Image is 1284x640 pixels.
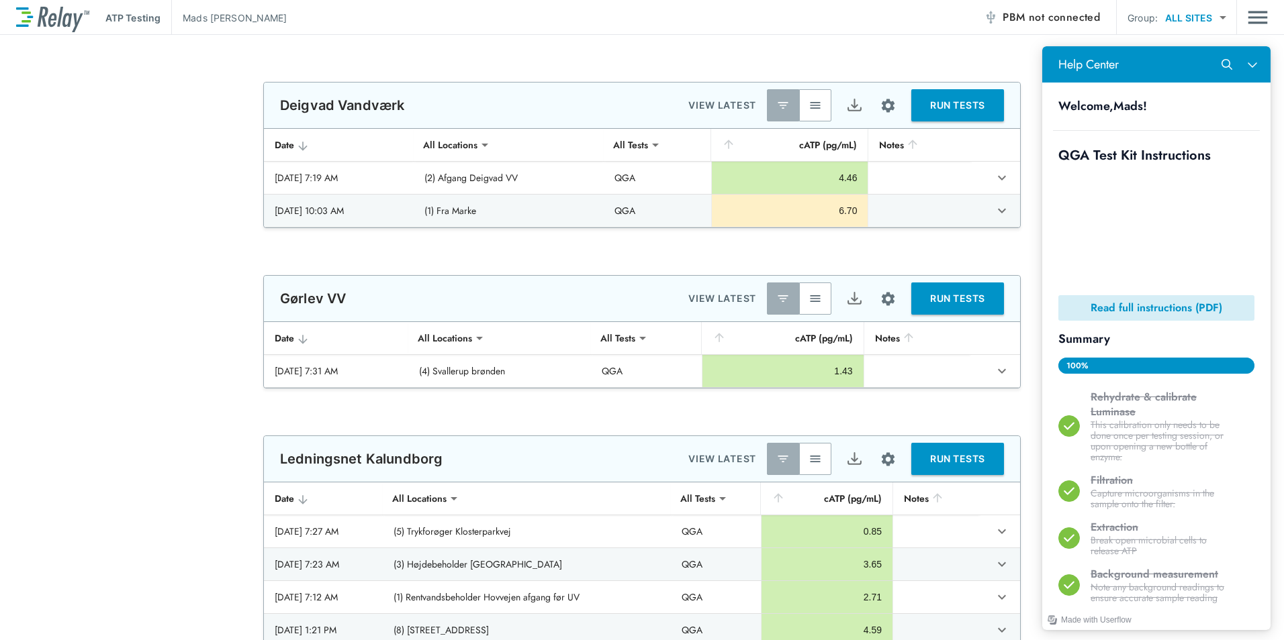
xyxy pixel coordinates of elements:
[713,364,852,378] div: 1.43
[846,290,863,307] img: Export Icon
[264,322,1020,388] table: sticky table
[879,137,960,153] div: Notes
[280,290,346,307] p: Gørlev VV
[275,557,372,571] div: [DATE] 7:23 AM
[846,451,863,468] img: Export Icon
[723,204,857,217] div: 6.70
[280,451,443,467] p: Ledningsnet Kalundborg
[838,282,870,315] button: Export
[688,290,756,307] p: VIEW LATEST
[383,485,456,512] div: All Locations
[880,290,897,307] img: Settings Icon
[414,131,487,158] div: All Locations
[1128,11,1158,25] p: Group:
[264,129,1020,227] table: sticky table
[991,199,1013,222] button: expand row
[275,525,372,538] div: [DATE] 7:27 AM
[809,99,822,112] img: View All
[19,566,89,581] div: Made with Userflow
[772,590,882,604] div: 2.71
[1029,9,1100,25] span: not connected
[991,360,1013,382] button: expand row
[809,452,822,466] img: View All
[688,97,756,113] p: VIEW LATEST
[275,204,403,217] div: [DATE] 10:03 AM
[591,325,645,352] div: All Tests
[275,623,372,637] div: [DATE] 1:21 PM
[776,292,790,305] img: Latest
[264,129,414,162] th: Date
[880,451,897,468] img: Settings Icon
[604,162,711,194] td: QGA
[772,525,882,538] div: 0.85
[880,97,897,114] img: Settings Icon
[1003,8,1100,27] span: PBM
[911,282,1004,315] button: RUN TESTS
[383,515,670,547] td: (5) Trykforøger Klosterparkvej
[875,330,959,346] div: Notes
[383,581,670,613] td: (1) Rentvandsbeholder Hovvejen afgang før UV
[414,162,604,194] td: (2) Afgang Deigvad VV
[838,89,870,121] button: Export
[183,11,287,25] p: Mads [PERSON_NAME]
[991,586,1013,608] button: expand row
[591,355,702,387] td: QGA
[772,623,882,637] div: 4.59
[991,553,1013,576] button: expand row
[776,452,790,466] img: Latest
[197,5,223,31] button: Close Help Center
[604,131,657,158] div: All Tests
[991,520,1013,543] button: expand row
[772,490,882,506] div: cATP (pg/mL)
[722,137,857,153] div: cATP (pg/mL)
[414,195,604,227] td: (1) Fra Marke
[838,443,870,475] button: Export
[264,482,383,515] th: Date
[408,325,481,352] div: All Locations
[723,171,857,184] div: 4.46
[870,88,906,123] button: Site setup
[275,171,403,184] div: [DATE] 7:19 AM
[1248,5,1268,30] button: Main menu
[904,490,968,506] div: Notes
[275,364,398,378] div: [DATE] 7:31 AM
[16,3,89,32] img: LuminUltra Relay
[870,441,906,477] button: Site setup
[11,562,218,598] button: AssayRead the RLU of the sample
[911,89,1004,121] button: RUN TESTS
[604,195,711,227] td: QGA
[172,5,197,31] button: Search
[105,11,160,25] p: ATP Testing
[275,590,372,604] div: [DATE] 7:12 AM
[264,322,408,355] th: Date
[1042,46,1271,630] iframe: Resource center
[984,11,997,24] img: Offline Icon
[280,97,404,113] p: Deigvad Vandværk
[713,330,852,346] div: cATP (pg/mL)
[383,548,670,580] td: (3) Højdebeholder [GEOGRAPHIC_DATA]
[5,566,89,581] a: Made with Userflow
[846,97,863,114] img: Export Icon
[911,443,1004,475] button: RUN TESTS
[671,485,725,512] div: All Tests
[671,581,762,613] td: QGA
[776,99,790,112] img: Latest
[671,515,762,547] td: QGA
[978,4,1105,31] button: PBM not connected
